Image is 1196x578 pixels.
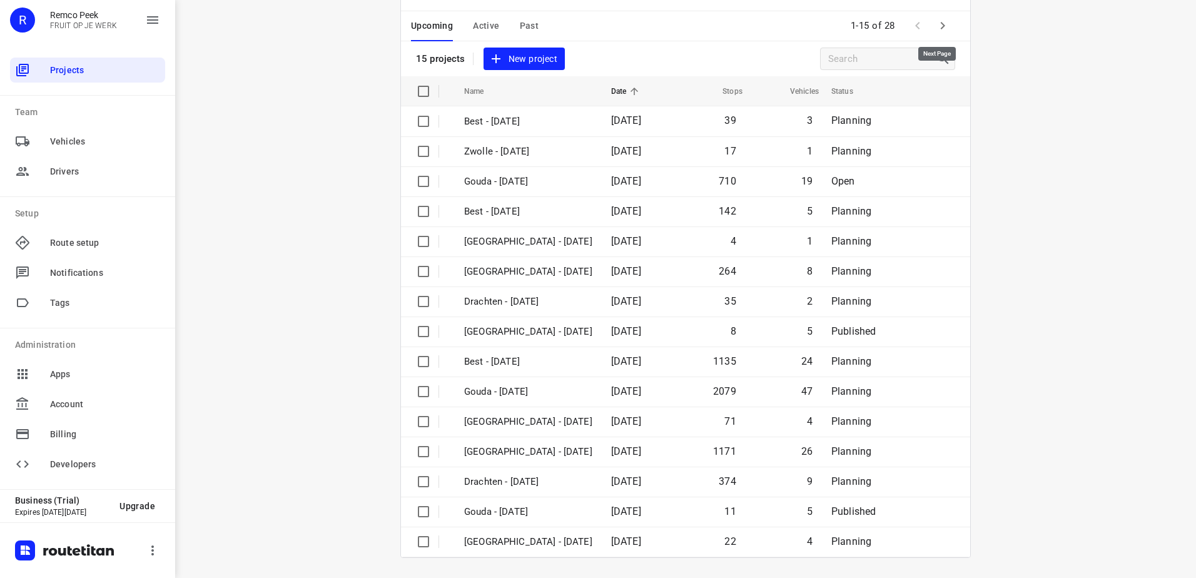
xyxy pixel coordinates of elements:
p: Antwerpen - Thursday [464,235,592,249]
p: Administration [15,338,165,352]
span: Account [50,398,160,411]
div: Route setup [10,230,165,255]
span: Past [520,18,539,34]
p: Zwolle - Wednesday [464,445,592,459]
span: 5 [807,505,813,517]
span: Published [831,325,876,337]
button: New project [484,48,565,71]
p: Gemeente Rotterdam - Thursday [464,325,592,339]
span: Stops [706,84,742,99]
span: 4 [807,415,813,427]
span: 8 [807,265,813,277]
p: FRUIT OP JE WERK [50,21,117,30]
div: Drivers [10,159,165,184]
span: Drivers [50,165,160,178]
span: 2079 [713,385,736,397]
span: 4 [807,535,813,547]
span: Planning [831,145,871,157]
p: Best - [DATE] [464,205,592,219]
div: Projects [10,58,165,83]
p: Expires [DATE][DATE] [15,508,109,517]
span: [DATE] [611,175,641,187]
input: Search projects [828,49,936,69]
span: 5 [807,325,813,337]
span: 39 [724,114,736,126]
span: Vehicles [50,135,160,148]
p: Gouda - [DATE] [464,175,592,189]
span: 8 [731,325,736,337]
span: Planning [831,415,871,427]
span: [DATE] [611,505,641,517]
span: Route setup [50,236,160,250]
span: 47 [801,385,813,397]
span: 17 [724,145,736,157]
span: Planning [831,295,871,307]
span: Open [831,175,855,187]
span: 22 [724,535,736,547]
span: [DATE] [611,235,641,247]
span: 3 [807,114,813,126]
p: 15 projects [416,53,465,64]
span: Developers [50,458,160,471]
p: Gouda - Wednesday [464,505,592,519]
p: Drachten - Thursday [464,295,592,309]
span: 1171 [713,445,736,457]
span: 142 [719,205,736,217]
p: Gouda - Wednesday [464,385,592,399]
p: Antwerpen - Tuesday [464,535,592,549]
span: Projects [50,64,160,77]
span: 71 [724,415,736,427]
span: Planning [831,445,871,457]
p: Antwerpen - Wednesday [464,415,592,429]
span: [DATE] [611,265,641,277]
p: Business (Trial) [15,495,109,505]
span: [DATE] [611,385,641,397]
span: 4 [731,235,736,247]
button: Upgrade [109,495,165,517]
div: Search [936,51,955,66]
span: Planning [831,114,871,126]
p: Zwolle - [DATE] [464,144,592,159]
span: 24 [801,355,813,367]
span: [DATE] [611,205,641,217]
span: Published [831,505,876,517]
div: Notifications [10,260,165,285]
span: Planning [831,355,871,367]
p: Zwolle - Thursday [464,265,592,279]
span: 374 [719,475,736,487]
span: Billing [50,428,160,441]
span: Planning [831,235,871,247]
span: [DATE] [611,295,641,307]
p: Team [15,106,165,119]
span: [DATE] [611,475,641,487]
div: Account [10,392,165,417]
span: 11 [724,505,736,517]
span: [DATE] [611,415,641,427]
span: [DATE] [611,325,641,337]
span: Upcoming [411,18,453,34]
div: Vehicles [10,129,165,154]
span: 26 [801,445,813,457]
span: Notifications [50,266,160,280]
span: [DATE] [611,445,641,457]
p: Drachten - Wednesday [464,475,592,489]
div: Tags [10,290,165,315]
span: Planning [831,205,871,217]
div: Apps [10,362,165,387]
p: Remco Peek [50,10,117,20]
div: R [10,8,35,33]
span: [DATE] [611,355,641,367]
span: [DATE] [611,145,641,157]
span: Vehicles [774,84,819,99]
span: 1-15 of 28 [846,13,900,39]
span: 5 [807,205,813,217]
div: Billing [10,422,165,447]
span: 1 [807,235,813,247]
span: 9 [807,475,813,487]
span: Status [831,84,869,99]
span: Tags [50,297,160,310]
span: Active [473,18,499,34]
span: Planning [831,535,871,547]
span: [DATE] [611,535,641,547]
p: Best - [DATE] [464,114,592,129]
